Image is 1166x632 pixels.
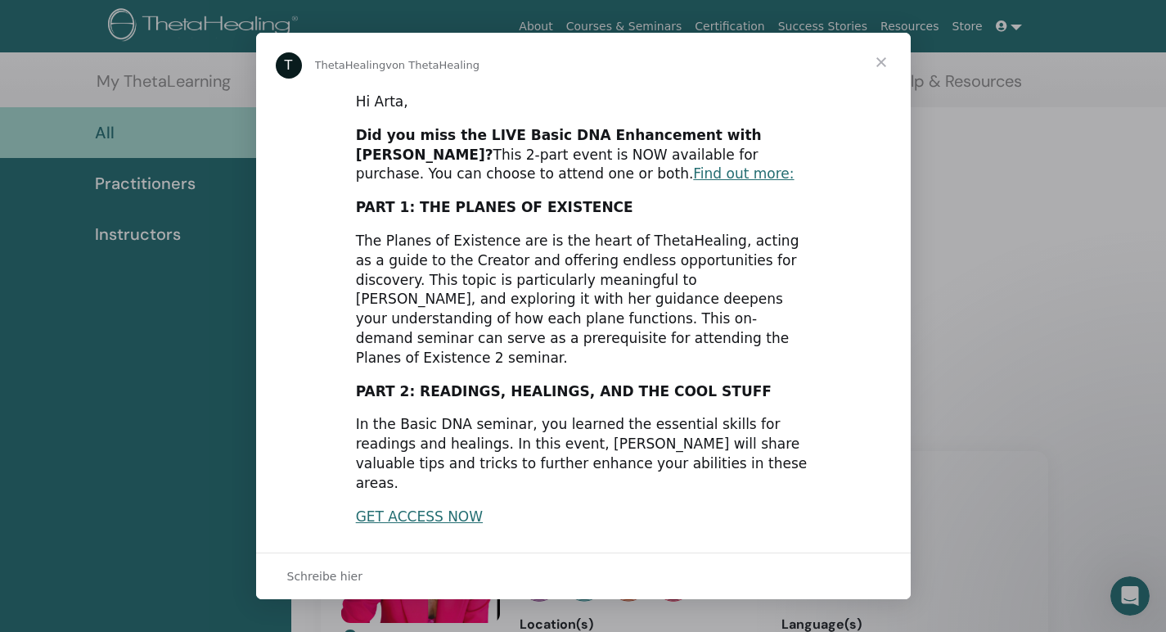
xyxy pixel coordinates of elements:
span: ThetaHealing [315,59,386,71]
div: Hi Arta, [356,93,811,112]
div: In the Basic DNA seminar, you learned the essential skills for readings and healings. In this eve... [356,415,811,493]
a: Find out more: [693,165,794,182]
span: Schließen [852,33,911,92]
b: PART 1: THE PLANES OF EXISTENCE [356,199,633,215]
span: Schreibe hier [287,566,363,587]
span: von ThetaHealing [385,59,479,71]
div: This 2-part event is NOW available for purchase. You can choose to attend one or both. [356,126,811,184]
div: Unterhaltung öffnen und antworten [256,553,911,599]
div: The Planes of Existence are is the heart of ThetaHealing, acting as a guide to the Creator and of... [356,232,811,368]
b: PART 2: READINGS, HEALINGS, AND THE COOL STUFF [356,383,772,400]
div: Profile image for ThetaHealing [276,52,302,79]
b: Did you miss the LIVE Basic DNA Enhancement with [PERSON_NAME]? [356,127,762,163]
a: GET ACCESS NOW [356,508,483,525]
